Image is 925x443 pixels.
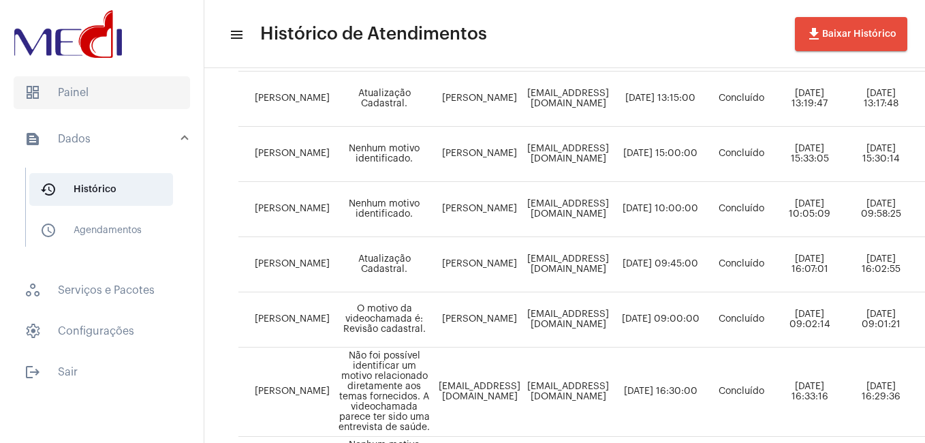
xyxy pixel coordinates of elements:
span: sidenav icon [25,323,41,339]
span: Sair [14,356,190,388]
td: Concluído [708,348,774,437]
td: [PERSON_NAME] [238,237,333,292]
td: [DATE] 10:00:00 [612,182,708,237]
div: sidenav iconDados [8,161,204,266]
td: [DATE] 13:15:00 [612,72,708,127]
button: Baixar Histórico [795,17,907,51]
span: Histórico de Atendimentos [260,23,487,45]
td: [PERSON_NAME] [238,182,333,237]
span: Painel [14,76,190,109]
td: [PERSON_NAME] [435,292,524,348]
td: Concluído [708,72,774,127]
span: Serviços e Pacotes [14,274,190,307]
td: [EMAIL_ADDRESS][DOMAIN_NAME] [524,237,612,292]
span: Configurações [14,315,190,348]
td: [DATE] 09:01:21 [845,292,917,348]
td: [PERSON_NAME] [238,127,333,182]
mat-icon: sidenav icon [25,131,41,147]
td: [EMAIL_ADDRESS][DOMAIN_NAME] [524,292,612,348]
td: [PERSON_NAME] [435,182,524,237]
td: [EMAIL_ADDRESS][DOMAIN_NAME] [435,348,524,437]
td: [DATE] 16:33:16 [774,348,845,437]
td: [EMAIL_ADDRESS][DOMAIN_NAME] [524,72,612,127]
span: sidenav icon [25,85,41,101]
td: [PERSON_NAME] [435,237,524,292]
span: Não foi possível identificar um motivo relacionado diretamente aos temas fornecidos. A videochama... [339,351,430,432]
td: [DATE] 09:45:00 [612,237,708,292]
span: sidenav icon [25,282,41,299]
td: [PERSON_NAME] [238,348,333,437]
mat-icon: sidenav icon [229,27,242,43]
span: Atualização Cadastral. [358,89,411,108]
td: [DATE] 09:00:00 [612,292,708,348]
span: Agendamentos [29,214,173,247]
td: [EMAIL_ADDRESS][DOMAIN_NAME] [524,182,612,237]
td: [PERSON_NAME] [435,127,524,182]
td: Concluído [708,237,774,292]
td: [DATE] 16:07:01 [774,237,845,292]
span: Histórico [29,173,173,206]
span: Baixar Histórico [806,29,896,39]
td: [PERSON_NAME] [238,72,333,127]
td: [DATE] 16:02:55 [845,237,917,292]
td: [PERSON_NAME] [238,292,333,348]
td: [DATE] 15:30:14 [845,127,917,182]
mat-icon: sidenav icon [40,181,57,198]
td: Concluído [708,127,774,182]
td: [DATE] 15:00:00 [612,127,708,182]
td: [EMAIL_ADDRESS][DOMAIN_NAME] [524,127,612,182]
td: [EMAIL_ADDRESS][DOMAIN_NAME] [524,348,612,437]
span: Nenhum motivo identificado. [349,199,420,219]
td: [DATE] 13:19:47 [774,72,845,127]
mat-icon: sidenav icon [40,222,57,239]
span: O motivo da videochamada é: Revisão cadastral. [343,304,426,334]
mat-icon: file_download [806,26,822,42]
td: [DATE] 09:02:14 [774,292,845,348]
span: Atualização Cadastral. [358,254,411,274]
td: [DATE] 16:30:00 [612,348,708,437]
td: [DATE] 10:05:09 [774,182,845,237]
mat-panel-title: Dados [25,131,182,147]
mat-expansion-panel-header: sidenav iconDados [8,117,204,161]
td: Concluído [708,182,774,237]
td: [DATE] 13:17:48 [845,72,917,127]
mat-icon: sidenav icon [25,364,41,380]
td: [PERSON_NAME] [435,72,524,127]
td: [DATE] 09:58:25 [845,182,917,237]
td: [DATE] 15:33:05 [774,127,845,182]
span: Nenhum motivo identificado. [349,144,420,164]
td: Concluído [708,292,774,348]
img: d3a1b5fa-500b-b90f-5a1c-719c20e9830b.png [11,7,125,61]
td: [DATE] 16:29:36 [845,348,917,437]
